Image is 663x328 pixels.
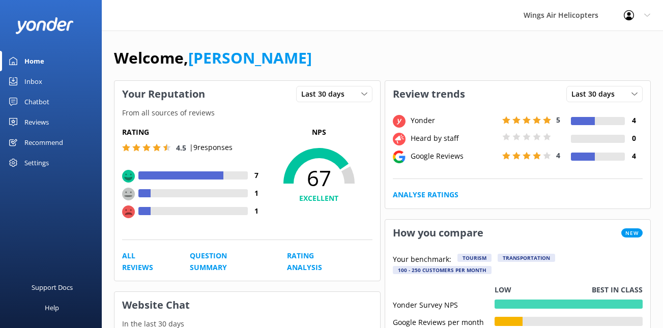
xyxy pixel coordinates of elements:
div: Settings [24,153,49,173]
p: Best in class [592,284,643,295]
div: Yonder Survey NPS [393,300,495,309]
img: yonder-white-logo.png [15,17,74,34]
span: Last 30 days [571,88,621,100]
p: Low [495,284,511,295]
a: Rating Analysis [287,250,349,273]
span: 4.5 [176,143,186,153]
span: New [621,228,643,237]
a: Question Summary [190,250,264,273]
div: Yonder [408,115,500,126]
a: Analyse Ratings [393,189,458,200]
h4: EXCELLENT [266,193,372,204]
span: 5 [556,115,560,125]
div: 100 - 250 customers per month [393,266,492,274]
div: Chatbot [24,92,49,112]
div: Home [24,51,44,71]
h4: 7 [248,170,266,181]
a: All Reviews [122,250,167,273]
p: | 9 responses [189,142,233,153]
div: Google Reviews [408,151,500,162]
div: Tourism [457,254,492,262]
span: Last 30 days [301,88,351,100]
div: Support Docs [32,277,73,297]
h4: 1 [248,205,266,217]
a: [PERSON_NAME] [188,47,312,68]
div: Transportation [498,254,555,262]
h4: 4 [625,151,643,162]
div: Google Reviews per month [393,317,495,326]
p: Your benchmark: [393,254,451,266]
h4: 0 [625,133,643,144]
h3: How you compare [385,220,491,246]
div: Heard by staff [408,133,500,144]
h3: Review trends [385,81,473,107]
h3: Your Reputation [114,81,213,107]
div: Recommend [24,132,63,153]
h4: 4 [625,115,643,126]
div: Reviews [24,112,49,132]
span: 4 [556,151,560,160]
p: From all sources of reviews [114,107,380,118]
h1: Welcome, [114,46,312,70]
p: NPS [266,127,372,138]
span: 67 [266,165,372,191]
div: Help [45,297,59,318]
h5: Rating [122,127,266,138]
div: Inbox [24,71,42,92]
h3: Website Chat [114,292,380,318]
h4: 1 [248,188,266,199]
